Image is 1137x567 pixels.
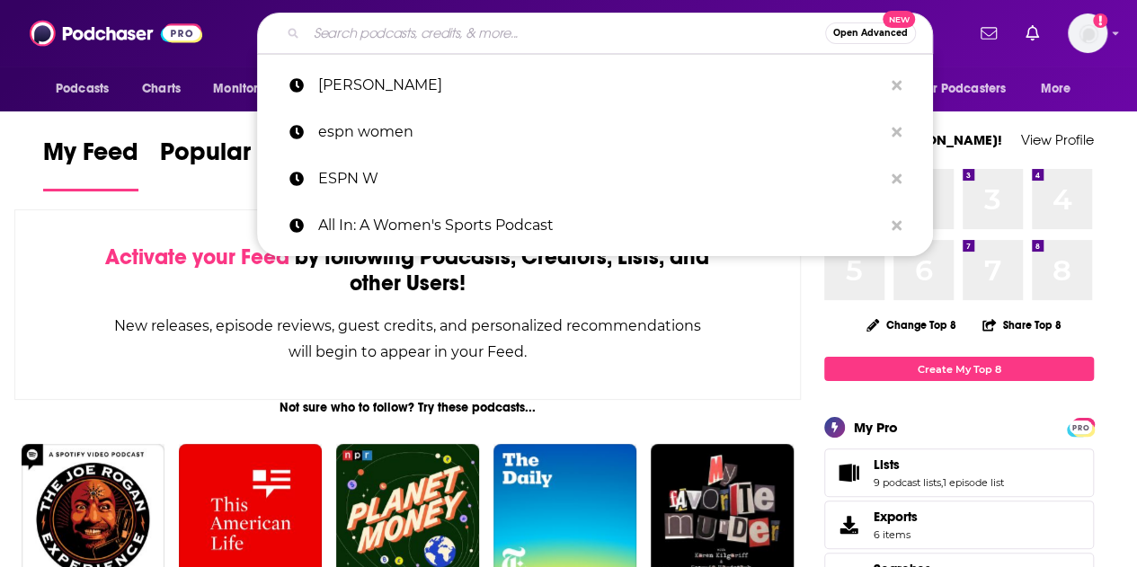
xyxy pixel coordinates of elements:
[874,528,918,541] span: 6 items
[883,11,915,28] span: New
[831,512,866,537] span: Exports
[874,456,1004,473] a: Lists
[874,456,900,473] span: Lists
[257,13,933,54] div: Search podcasts, credits, & more...
[318,155,883,202] p: ESPN W
[1093,13,1107,28] svg: Add a profile image
[30,16,202,50] img: Podchaser - Follow, Share and Rate Podcasts
[318,109,883,155] p: espn women
[856,314,967,336] button: Change Top 8
[1068,13,1107,53] span: Logged in as gabrielle.gantz
[1068,13,1107,53] button: Show profile menu
[43,72,132,106] button: open menu
[257,109,933,155] a: espn women
[1041,76,1071,102] span: More
[874,509,918,525] span: Exports
[257,155,933,202] a: ESPN W
[824,357,1094,381] a: Create My Top 8
[14,400,801,415] div: Not sure who to follow? Try these podcasts...
[973,18,1004,49] a: Show notifications dropdown
[43,137,138,178] span: My Feed
[213,76,277,102] span: Monitoring
[318,202,883,249] p: All In: A Women's Sports Podcast
[941,476,943,489] span: ,
[257,62,933,109] a: [PERSON_NAME]
[919,76,1006,102] span: For Podcasters
[257,202,933,249] a: All In: A Women's Sports Podcast
[1070,420,1091,433] a: PRO
[982,307,1062,342] button: Share Top 8
[200,72,300,106] button: open menu
[105,313,710,365] div: New releases, episode reviews, guest credits, and personalized recommendations will begin to appe...
[1021,131,1094,148] a: View Profile
[854,419,898,436] div: My Pro
[1068,13,1107,53] img: User Profile
[105,244,289,270] span: Activate your Feed
[824,448,1094,497] span: Lists
[105,244,710,297] div: by following Podcasts, Creators, Lists, and other Users!
[908,72,1032,106] button: open menu
[831,460,866,485] a: Lists
[1070,421,1091,434] span: PRO
[142,76,181,102] span: Charts
[160,137,313,178] span: Popular Feed
[874,476,941,489] a: 9 podcast lists
[130,72,191,106] a: Charts
[160,137,313,191] a: Popular Feed
[318,62,883,109] p: Shaun Tabatt
[1028,72,1094,106] button: open menu
[833,29,908,38] span: Open Advanced
[943,476,1004,489] a: 1 episode list
[825,22,916,44] button: Open AdvancedNew
[824,501,1094,549] a: Exports
[306,19,825,48] input: Search podcasts, credits, & more...
[1018,18,1046,49] a: Show notifications dropdown
[56,76,109,102] span: Podcasts
[43,137,138,191] a: My Feed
